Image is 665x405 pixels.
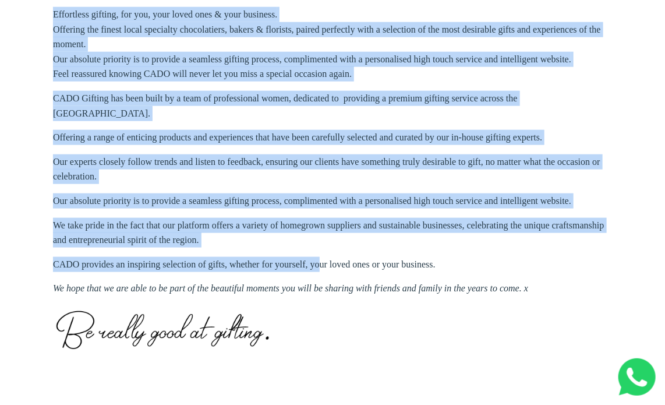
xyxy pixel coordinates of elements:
p: Offering a range of enticing products and experiences that have been carefully selected and curat... [53,130,542,145]
p: We take pride in the fact that our platform offers a variety of homegrown suppliers and sustainab... [53,218,612,248]
em: We hope that we are able to be part of the beautiful moments you will be sharing with friends and... [53,281,528,296]
p: CADO Gifting has been built by a team of professional women, dedicated to providing a premium gif... [53,91,612,121]
p: Effortless gifting, for you, your loved ones & your business. Offering the finest local specialty... [53,7,612,82]
p: Our absolute priority is to provide a seamless gifting process, complimented with a personalised ... [53,193,571,209]
img: Whatsapp [618,358,656,396]
p: Our experts closely follow trends and listen to feedback, ensuring our clients have something tru... [53,154,612,184]
p: CADO provides an inspiring selection of gifts, whether for yourself, your loved ones or your busi... [53,257,436,272]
